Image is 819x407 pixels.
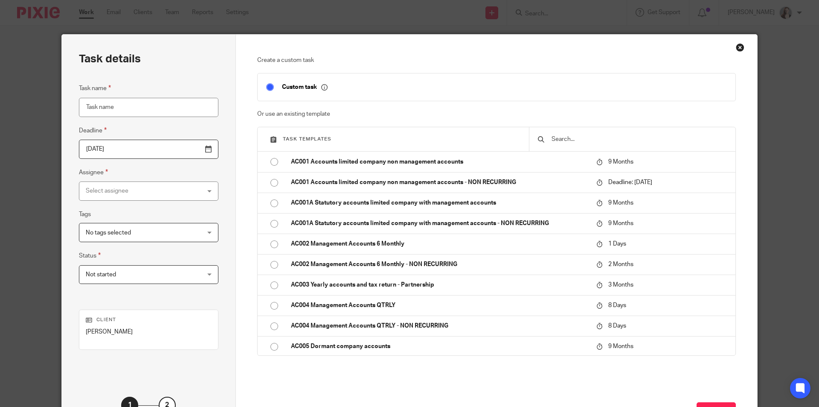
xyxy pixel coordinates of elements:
[291,301,588,310] p: AC004 Management Accounts QTRLY
[282,83,328,91] p: Custom task
[291,199,588,207] p: AC001A Statutory accounts limited company with management accounts
[283,137,331,141] span: Task templates
[79,98,218,117] input: Task name
[79,52,141,66] h2: Task details
[291,260,588,269] p: AC002 Management Accounts 6 Monthly - NON RECURRING
[257,56,736,64] p: Create a custom task
[608,282,633,288] span: 3 Months
[86,272,116,278] span: Not started
[551,135,727,144] input: Search...
[736,43,744,52] div: Close this dialog window
[291,322,588,330] p: AC004 Management Accounts QTRLY - NON RECURRING
[608,159,633,165] span: 9 Months
[291,281,588,289] p: AC003 Yearly accounts and tax return - Partnership
[79,83,111,93] label: Task name
[291,240,588,248] p: AC002 Management Accounts 6 Monthly
[291,178,588,187] p: AC001 Accounts limited company non management accounts - NON RECURRING
[86,182,192,200] div: Select assignee
[291,219,588,228] p: AC001A Statutory accounts limited company with management accounts - NON RECURRING
[608,220,633,226] span: 9 Months
[291,342,588,351] p: AC005 Dormant company accounts
[86,316,212,323] p: Client
[608,179,652,185] span: Deadline: [DATE]
[79,210,91,219] label: Tags
[79,140,218,159] input: Pick a date
[86,328,212,336] p: [PERSON_NAME]
[608,343,633,349] span: 9 Months
[608,302,626,308] span: 8 Days
[79,167,108,177] label: Assignee
[79,126,107,135] label: Deadline
[608,241,626,247] span: 1 Days
[79,251,101,261] label: Status
[608,261,633,267] span: 2 Months
[608,323,626,329] span: 8 Days
[608,200,633,206] span: 9 Months
[257,110,736,118] p: Or use an existing template
[291,158,588,166] p: AC001 Accounts limited company non management accounts
[86,230,131,236] span: No tags selected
